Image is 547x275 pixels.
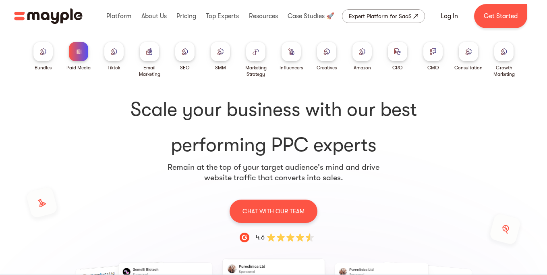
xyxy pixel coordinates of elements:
[392,65,403,71] div: CRO
[352,42,372,71] a: Amazon
[135,42,164,77] a: Email Marketing
[108,65,120,71] div: Tiktok
[241,65,270,77] div: Marketing Strategy
[317,42,337,71] a: Creatives
[256,233,265,242] div: 4.6
[489,42,518,77] a: Growth Marketing
[167,162,380,183] p: Remain at the top of your target audience's mind and drive website traffic that converts into sales.
[427,65,439,71] div: CMO
[180,65,190,71] div: SEO
[388,42,407,71] a: CRO
[66,65,91,71] div: Paid Media
[354,65,371,71] div: Amazon
[507,236,547,275] iframe: Chat Widget
[247,3,280,29] div: Resources
[454,65,483,71] div: Consultation
[317,65,337,71] div: Creatives
[35,65,52,71] div: Bundles
[174,3,198,29] div: Pricing
[204,3,241,29] div: Top Experts
[349,11,412,21] div: Expert Platform for SaaS
[29,97,518,158] h1: performing PPC experts
[423,42,443,71] a: CMO
[14,8,83,24] a: home
[342,9,425,23] a: Expert Platform for SaaS
[474,4,527,28] a: Get Started
[241,42,270,77] a: Marketing Strategy
[230,199,317,223] a: CHAT WITH OUR TEAM
[104,42,124,71] a: Tiktok
[489,65,518,77] div: Growth Marketing
[29,97,518,123] span: Scale your business with our best
[280,65,303,71] div: Influencers
[14,8,83,24] img: Mayple logo
[215,65,226,71] div: SMM
[280,42,303,71] a: Influencers
[431,6,468,26] a: Log In
[104,3,133,29] div: Platform
[33,42,53,71] a: Bundles
[66,42,91,71] a: Paid Media
[139,3,169,29] div: About Us
[135,65,164,77] div: Email Marketing
[454,42,483,71] a: Consultation
[211,42,230,71] a: SMM
[242,206,305,217] p: CHAT WITH OUR TEAM
[175,42,195,71] a: SEO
